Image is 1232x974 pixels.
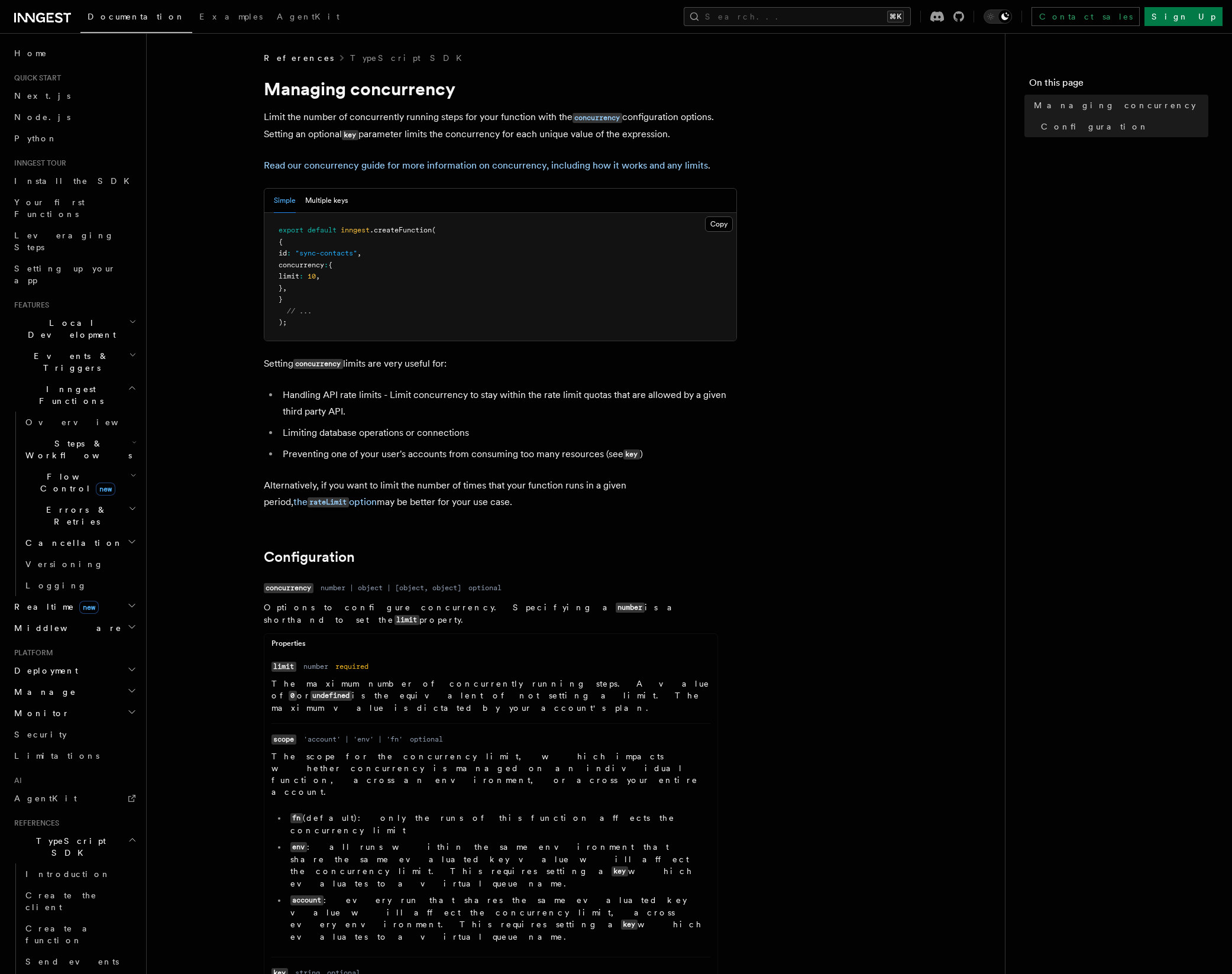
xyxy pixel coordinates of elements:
span: Configuration [1041,121,1149,132]
a: Managing concurrency [1029,95,1208,116]
code: number [616,603,645,613]
span: } [279,295,283,303]
a: Configuration [264,549,355,565]
a: Home [9,43,139,64]
a: TypeScript SDK [350,52,469,64]
span: : [299,272,303,280]
span: , [316,272,320,280]
span: , [357,249,361,257]
code: fn [290,813,303,823]
a: Create a function [21,918,139,951]
span: Create the client [25,891,97,912]
button: Errors & Retries [21,499,139,532]
span: export [279,226,303,234]
span: new [96,483,115,496]
a: therateLimitoption [293,496,377,507]
a: Python [9,128,139,149]
span: id [279,249,287,257]
a: AgentKit [270,4,347,32]
button: Realtimenew [9,596,139,617]
code: key [621,920,638,930]
li: Handling API rate limits - Limit concurrency to stay within the rate limit quotas that are allowe... [279,387,737,420]
span: Errors & Retries [21,504,128,528]
a: Read our concurrency guide for more information on concurrency, including how it works and any li... [264,160,708,171]
span: Features [9,300,49,310]
dd: optional [410,734,443,744]
a: Configuration [1036,116,1208,137]
span: AgentKit [277,12,339,21]
a: Next.js [9,85,139,106]
span: Next.js [14,91,70,101]
a: Introduction [21,863,139,885]
a: Node.js [9,106,139,128]
span: Cancellation [21,537,123,549]
a: Create the client [21,885,139,918]
p: The scope for the concurrency limit, which impacts whether concurrency is managed on an individua... [271,750,710,798]
dd: 'account' | 'env' | 'fn' [303,734,403,744]
span: Send events [25,957,119,966]
span: Local Development [9,317,129,341]
a: Overview [21,412,139,433]
span: { [279,238,283,246]
code: undefined [311,691,352,701]
span: Home [14,47,47,59]
button: Monitor [9,703,139,724]
span: TypeScript SDK [9,835,128,859]
li: Preventing one of your user's accounts from consuming too many resources (see ) [279,446,737,463]
span: inngest [341,226,370,234]
code: env [290,842,307,852]
span: : [324,261,328,269]
li: : all runs within the same environment that share the same evaluated key value will affect the co... [287,841,710,889]
span: limit [279,272,299,280]
button: Deployment [9,660,139,681]
span: Examples [199,12,263,21]
a: concurrency [573,111,622,122]
span: Flow Control [21,471,130,494]
span: Create a function [25,924,96,945]
span: Manage [9,686,76,698]
span: Platform [9,648,53,658]
code: 0 [289,691,297,701]
span: Security [14,730,67,739]
span: Realtime [9,601,99,613]
code: limit [395,615,419,625]
span: Python [14,134,57,143]
span: // ... [287,307,312,315]
span: default [308,226,337,234]
button: TypeScript SDK [9,830,139,863]
span: Your first Functions [14,198,85,219]
span: Versioning [25,559,104,569]
dd: required [335,662,368,671]
span: Deployment [9,665,78,677]
code: concurrency [293,359,343,369]
a: Sign Up [1144,7,1223,26]
button: Cancellation [21,532,139,554]
span: Introduction [25,869,111,879]
button: Copy [705,216,733,232]
h4: On this page [1029,76,1208,95]
span: AI [9,776,22,785]
dd: number [303,662,328,671]
span: AgentKit [14,794,77,803]
a: Documentation [80,4,192,33]
a: AgentKit [9,788,139,809]
span: } [279,284,283,292]
span: 10 [308,272,316,280]
dd: optional [468,583,502,593]
a: Send events [21,951,139,972]
span: new [79,601,99,614]
a: Your first Functions [9,192,139,225]
p: Options to configure concurrency. Specifying a is a shorthand to set the property. [264,601,718,626]
code: account [290,895,324,905]
code: key [342,130,358,140]
span: Setting up your app [14,264,116,285]
span: References [264,52,334,64]
span: Inngest tour [9,158,66,168]
span: ( [432,226,436,234]
h1: Managing concurrency [264,78,737,99]
div: Properties [264,639,717,653]
a: Examples [192,4,270,32]
button: Flow Controlnew [21,466,139,499]
span: ); [279,318,287,326]
span: Node.js [14,112,70,122]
